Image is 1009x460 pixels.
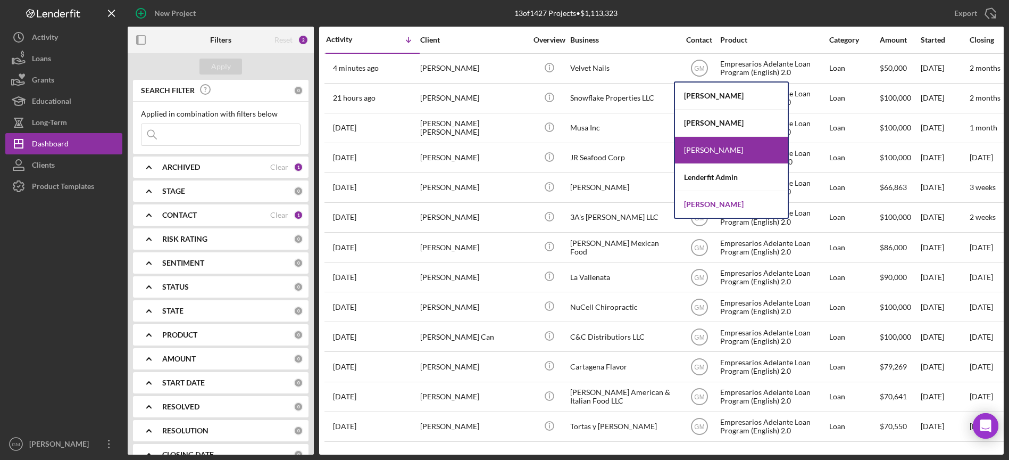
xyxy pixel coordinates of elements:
[921,233,969,261] div: [DATE]
[694,303,704,311] text: GM
[128,3,206,24] button: New Project
[32,91,71,114] div: Educational
[829,383,879,411] div: Loan
[570,54,677,83] div: Velvet Nails
[162,331,197,339] b: PRODUCT
[880,352,920,381] div: $79,269
[5,176,122,197] button: Product Templates
[720,383,827,411] div: Empresarios Adelante Loan Program (English) 2.0
[570,323,677,351] div: C&C Distributiors LLC
[326,35,373,44] div: Activity
[880,323,920,351] div: $100,000
[570,233,677,261] div: [PERSON_NAME] Mexican Food
[294,258,303,268] div: 0
[829,203,879,232] div: Loan
[921,144,969,172] div: [DATE]
[921,203,969,232] div: [DATE]
[694,65,704,72] text: GM
[162,235,207,243] b: RISK RATING
[298,35,308,45] div: 2
[970,332,993,341] time: [DATE]
[679,36,719,44] div: Contact
[5,133,122,154] button: Dashboard
[294,306,303,316] div: 0
[880,114,920,142] div: $100,000
[829,413,879,441] div: Loan
[420,203,527,232] div: [PERSON_NAME]
[829,323,879,351] div: Loan
[32,112,67,136] div: Long-Term
[675,191,788,218] div: [PERSON_NAME]
[954,3,977,24] div: Export
[675,110,788,137] div: [PERSON_NAME]
[420,352,527,381] div: [PERSON_NAME]
[921,114,969,142] div: [DATE]
[829,144,879,172] div: Loan
[333,392,356,401] time: 2025-05-23 20:36
[333,422,356,431] time: 2025-05-22 12:59
[720,293,827,321] div: Empresarios Adelante Loan Program (English) 2.0
[829,174,879,202] div: Loan
[420,233,527,261] div: [PERSON_NAME]
[333,303,356,311] time: 2025-06-29 23:06
[921,413,969,441] div: [DATE]
[675,83,788,110] div: [PERSON_NAME]
[5,112,122,133] button: Long-Term
[420,114,527,142] div: [PERSON_NAME] [PERSON_NAME]
[514,9,618,18] div: 13 of 1427 Projects • $1,113,323
[921,84,969,112] div: [DATE]
[32,176,94,200] div: Product Templates
[420,323,527,351] div: [PERSON_NAME] Can
[420,174,527,202] div: [PERSON_NAME]
[5,91,122,112] button: Educational
[694,274,704,281] text: GM
[294,86,303,95] div: 0
[970,153,993,162] time: [DATE]
[420,144,527,172] div: [PERSON_NAME]
[294,402,303,412] div: 0
[720,352,827,381] div: Empresarios Adelante Loan Program (English) 2.0
[880,174,920,202] div: $66,863
[970,243,993,252] time: [DATE]
[333,183,356,192] time: 2025-08-08 15:22
[694,214,704,221] text: GM
[720,413,827,441] div: Empresarios Adelante Loan Program (English) 2.0
[694,244,704,251] text: GM
[880,293,920,321] div: $100,000
[570,36,677,44] div: Business
[420,293,527,321] div: [PERSON_NAME]
[921,352,969,381] div: [DATE]
[570,263,677,291] div: La Vallenata
[294,186,303,196] div: 0
[5,69,122,91] button: Grants
[27,433,96,457] div: [PERSON_NAME]
[294,234,303,244] div: 0
[970,93,1000,102] time: 2 months
[570,174,677,202] div: [PERSON_NAME]
[294,354,303,364] div: 0
[333,333,356,341] time: 2025-06-26 22:54
[720,263,827,291] div: Empresarios Adelante Loan Program (English) 2.0
[921,36,969,44] div: Started
[880,54,920,83] div: $50,000
[154,3,196,24] div: New Project
[921,263,969,291] div: [DATE]
[829,352,879,381] div: Loan
[333,94,376,102] time: 2025-08-27 01:18
[694,364,704,371] text: GM
[5,154,122,176] a: Clients
[294,426,303,436] div: 0
[570,114,677,142] div: Musa Inc
[921,293,969,321] div: [DATE]
[162,379,205,387] b: START DATE
[294,282,303,292] div: 0
[570,203,677,232] div: 3A's [PERSON_NAME] LLC
[829,36,879,44] div: Category
[694,423,704,431] text: GM
[32,154,55,178] div: Clients
[675,137,788,164] div: [PERSON_NAME]
[162,163,200,171] b: ARCHIVED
